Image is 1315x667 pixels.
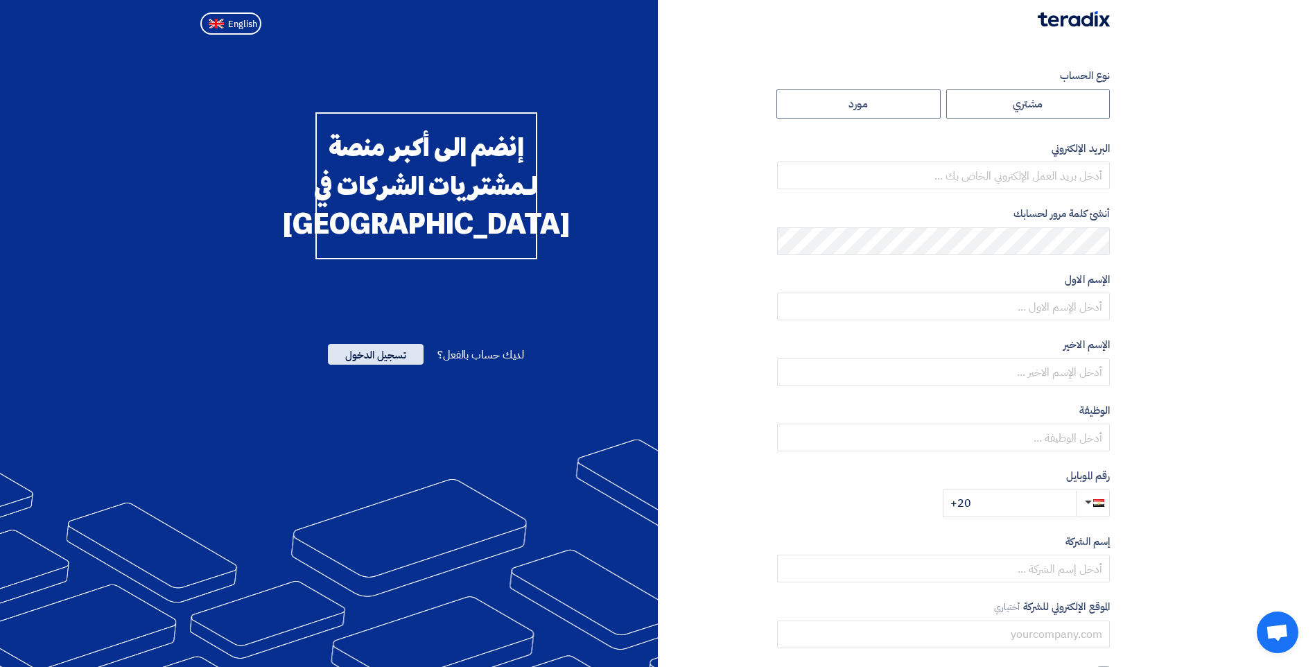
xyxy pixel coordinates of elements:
label: إسم الشركة [777,534,1110,550]
input: أدخل إسم الشركة ... [777,555,1110,582]
img: Teradix logo [1038,11,1110,27]
label: أنشئ كلمة مرور لحسابك [777,206,1110,222]
div: إنضم الى أكبر منصة لـمشتريات الشركات في [GEOGRAPHIC_DATA] [315,112,537,259]
span: English [228,19,257,29]
label: مورد [776,89,941,119]
label: نوع الحساب [777,68,1110,84]
input: أدخل بريد العمل الإلكتروني الخاص بك ... [777,162,1110,189]
input: أدخل الإسم الاول ... [777,293,1110,320]
button: English [200,12,261,35]
a: تسجيل الدخول [328,347,424,363]
input: أدخل الوظيفة ... [777,424,1110,451]
label: الوظيفة [777,403,1110,419]
input: yourcompany.com [777,621,1110,648]
label: البريد الإلكتروني [777,141,1110,157]
span: لديك حساب بالفعل؟ [437,347,524,363]
span: أختياري [994,600,1020,614]
label: رقم الموبايل [777,468,1110,484]
input: أدخل الإسم الاخير ... [777,358,1110,386]
label: الإسم الاول [777,272,1110,288]
label: مشتري [946,89,1111,119]
img: en-US.png [209,19,224,29]
a: Open chat [1257,612,1298,653]
label: الإسم الاخير [777,337,1110,353]
label: الموقع الإلكتروني للشركة [777,599,1110,615]
input: أدخل رقم الموبايل ... [943,490,1076,517]
span: تسجيل الدخول [328,344,424,365]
